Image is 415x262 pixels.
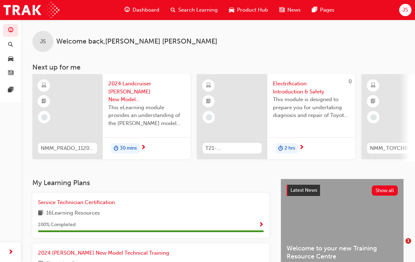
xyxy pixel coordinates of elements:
[399,4,411,16] button: JS
[114,144,119,153] span: duration-icon
[46,209,100,218] span: 16 Learning Resources
[21,63,415,71] h3: Next up for me
[279,6,285,14] span: news-icon
[206,97,211,106] span: booktick-icon
[8,42,13,48] span: search-icon
[229,6,234,14] span: car-icon
[258,221,264,229] button: Show Progress
[8,248,13,257] span: next-icon
[312,6,317,14] span: pages-icon
[287,6,301,14] span: News
[41,144,94,152] span: NMM_PRADO_112024_MODULE_1
[306,3,340,17] a: pages-iconPages
[299,145,304,151] span: next-icon
[38,221,76,229] span: 100 % Completed
[38,249,172,257] a: 2024 [PERSON_NAME] New Model Technical Training
[223,3,274,17] a: car-iconProduct Hub
[41,81,46,90] span: learningResourceType_ELEARNING-icon
[273,96,350,119] span: This module is designed to prepare you for undertaking diagnosis and repair of Toyota & Lexus Ele...
[32,179,269,187] h3: My Learning Plans
[38,209,43,218] span: book-icon
[108,80,185,104] span: 2024 Landcruiser [PERSON_NAME] New Model Mechanisms - Model Outline 1
[171,6,175,14] span: search-icon
[349,78,352,85] span: 0
[178,6,218,14] span: Search Learning
[287,244,398,260] span: Welcome to your new Training Resource Centre
[197,74,355,159] a: 0T21-FOD_HVIS_PREREQElectrification Introduction & SafetyThis module is designed to prepare you f...
[8,27,13,34] span: guage-icon
[8,56,13,62] span: car-icon
[320,6,334,14] span: Pages
[206,114,212,120] span: learningRecordVerb_NONE-icon
[41,97,46,106] span: booktick-icon
[258,222,264,228] span: Show Progress
[38,250,169,256] span: 2024 [PERSON_NAME] New Model Technical Training
[4,2,59,18] img: Trak
[206,81,211,90] span: learningResourceType_ELEARNING-icon
[287,185,398,196] a: Latest NewsShow all
[278,144,283,153] span: duration-icon
[370,114,377,120] span: learningRecordVerb_NONE-icon
[120,144,137,152] span: 30 mins
[41,114,47,120] span: learningRecordVerb_NONE-icon
[38,199,115,205] span: Service Technician Certification
[133,6,159,14] span: Dashboard
[406,238,411,244] span: 1
[237,6,268,14] span: Product Hub
[8,87,13,93] span: pages-icon
[290,187,317,193] span: Latest News
[108,104,185,127] span: This eLearning module provides an understanding of the [PERSON_NAME] model line-up and its Katash...
[119,3,165,17] a: guage-iconDashboard
[274,3,306,17] a: news-iconNews
[402,6,408,14] span: JS
[372,185,398,196] button: Show all
[371,97,376,106] span: booktick-icon
[371,81,376,90] span: learningResourceType_ELEARNING-icon
[273,80,350,96] span: Electrification Introduction & Safety
[165,3,223,17] a: search-iconSearch Learning
[285,144,295,152] span: 2 hrs
[124,6,130,14] span: guage-icon
[205,144,259,152] span: T21-FOD_HVIS_PREREQ
[8,70,13,77] span: news-icon
[391,238,408,255] iframe: Intercom live chat
[32,74,191,159] a: NMM_PRADO_112024_MODULE_12024 Landcruiser [PERSON_NAME] New Model Mechanisms - Model Outline 1Thi...
[40,38,46,46] span: JS
[141,145,146,151] span: next-icon
[38,198,118,207] a: Service Technician Certification
[56,38,217,46] span: Welcome back , [PERSON_NAME] [PERSON_NAME]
